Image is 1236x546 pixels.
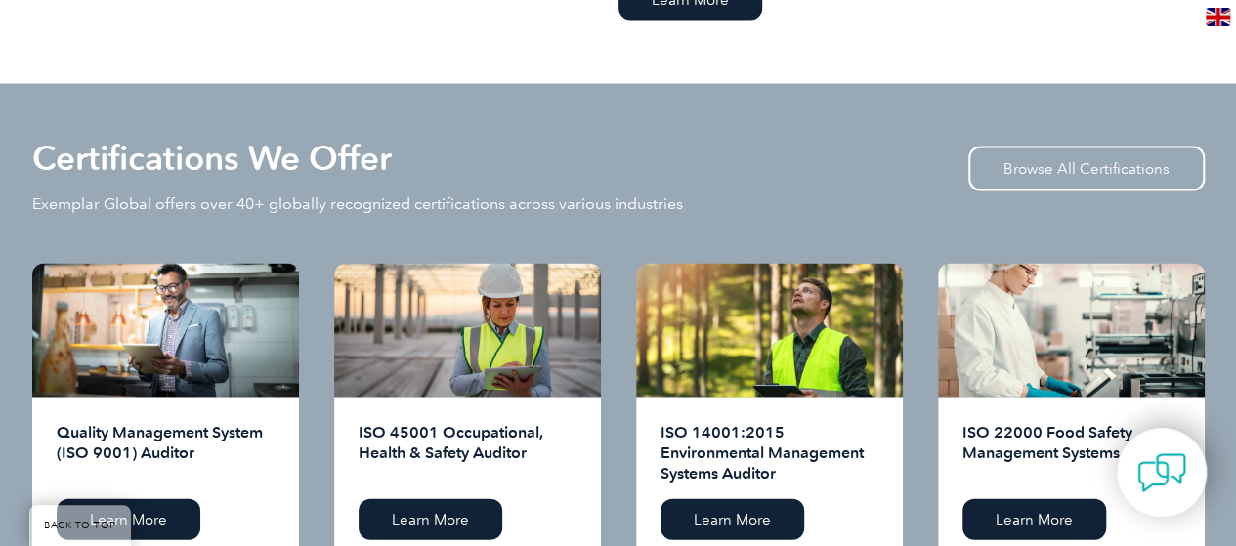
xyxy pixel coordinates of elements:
[359,422,576,484] h2: ISO 45001 Occupational, Health & Safety Auditor
[661,499,804,540] a: Learn More
[29,505,131,546] a: BACK TO TOP
[57,422,275,484] h2: Quality Management System (ISO 9001) Auditor
[1137,448,1186,497] img: contact-chat.png
[962,499,1106,540] a: Learn More
[1206,8,1230,26] img: en
[968,147,1205,191] a: Browse All Certifications
[57,499,200,540] a: Learn More
[661,422,878,484] h2: ISO 14001:2015 Environmental Management Systems Auditor
[32,143,392,174] h2: Certifications We Offer
[32,193,683,215] p: Exemplar Global offers over 40+ globally recognized certifications across various industries
[359,499,502,540] a: Learn More
[962,422,1180,484] h2: ISO 22000 Food Safety Management Systems Auditor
